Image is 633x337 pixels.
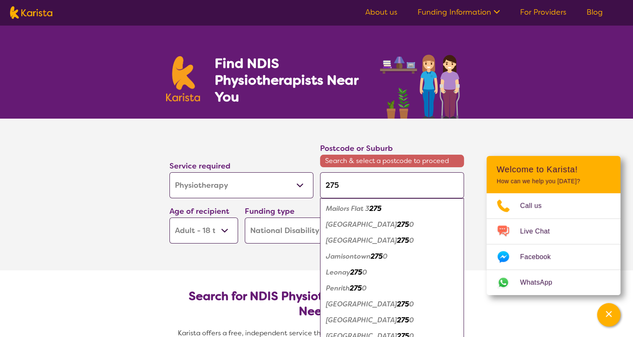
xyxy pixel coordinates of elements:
[324,296,460,312] div: Penrith Plaza 2750
[324,312,460,328] div: Penrith South 2750
[169,206,229,216] label: Age of recipient
[418,7,500,17] a: Funding Information
[397,316,409,324] em: 275
[326,300,397,308] em: [GEOGRAPHIC_DATA]
[245,206,295,216] label: Funding type
[166,56,200,101] img: Karista logo
[320,155,464,167] span: Search & select a postcode to proceed
[326,268,350,277] em: Leonay
[326,220,397,229] em: [GEOGRAPHIC_DATA]
[487,156,620,295] div: Channel Menu
[520,276,562,289] span: WhatsApp
[369,204,382,213] em: 275
[326,316,397,324] em: [GEOGRAPHIC_DATA]
[324,217,460,233] div: Emu Heights 2750
[409,236,414,245] em: 0
[324,249,460,264] div: Jamisontown 2750
[520,200,552,212] span: Call us
[326,204,369,213] em: Mailors Flat 3
[324,280,460,296] div: Penrith 2750
[383,252,387,261] em: 0
[320,172,464,198] input: Type
[520,251,561,263] span: Facebook
[377,45,467,119] img: physiotherapy
[176,289,457,319] h2: Search for NDIS Physiotherapy by Location & Needs
[324,264,460,280] div: Leonay 2750
[350,284,362,293] em: 275
[326,252,371,261] em: Jamisontown
[214,55,369,105] h1: Find NDIS Physiotherapists Near You
[520,7,566,17] a: For Providers
[487,193,620,295] ul: Choose channel
[409,300,414,308] em: 0
[362,268,367,277] em: 0
[397,236,409,245] em: 275
[362,284,366,293] em: 0
[587,7,603,17] a: Blog
[324,201,460,217] div: Mailors Flat 3275
[397,300,409,308] em: 275
[397,220,409,229] em: 275
[326,236,397,245] em: [GEOGRAPHIC_DATA]
[597,303,620,327] button: Channel Menu
[169,161,231,171] label: Service required
[409,316,414,324] em: 0
[497,164,610,174] h2: Welcome to Karista!
[10,6,52,19] img: Karista logo
[487,270,620,295] a: Web link opens in a new tab.
[497,178,610,185] p: How can we help you [DATE]?
[326,284,350,293] em: Penrith
[371,252,383,261] em: 275
[365,7,397,17] a: About us
[520,225,560,238] span: Live Chat
[350,268,362,277] em: 275
[320,143,393,153] label: Postcode or Suburb
[409,220,414,229] em: 0
[324,233,460,249] div: Emu Plains 2750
